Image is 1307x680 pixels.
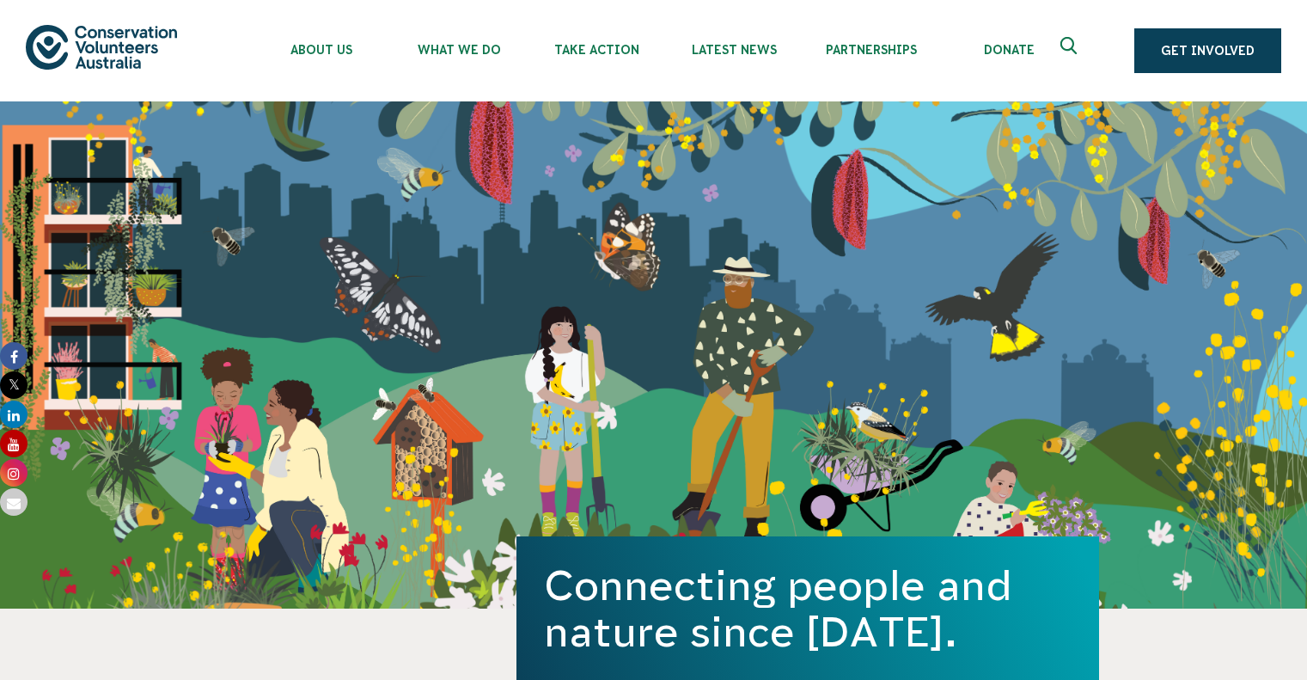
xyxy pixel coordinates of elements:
a: Get Involved [1134,28,1281,73]
span: Latest News [665,43,803,57]
span: About Us [253,43,390,57]
h1: Connecting people and nature since [DATE]. [544,562,1072,655]
span: What We Do [390,43,528,57]
span: Donate [940,43,1078,57]
span: Partnerships [803,43,940,57]
span: Take Action [528,43,665,57]
img: logo.svg [26,25,177,69]
span: Expand search box [1060,37,1082,64]
button: Expand search box Close search box [1050,30,1091,71]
